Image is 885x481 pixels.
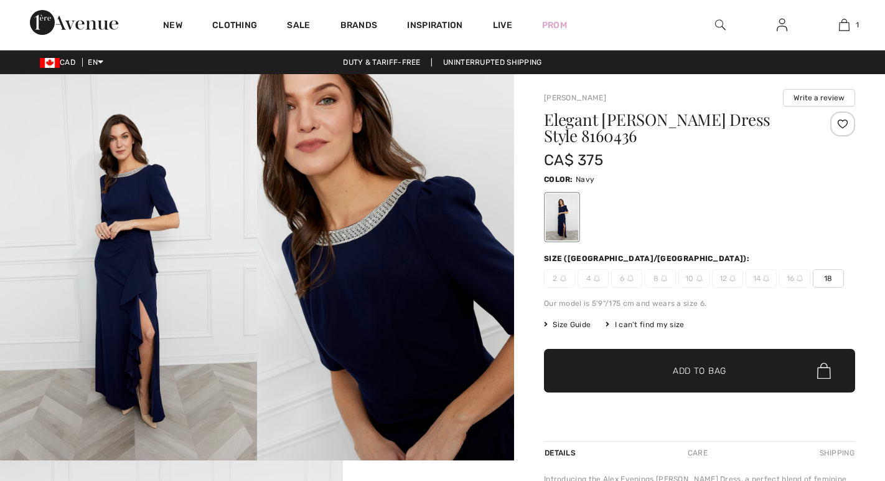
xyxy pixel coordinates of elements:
button: Add to Bag [544,349,855,393]
span: Inspiration [407,20,462,33]
div: I can't find my size [606,319,684,330]
span: 8 [645,269,676,288]
span: 10 [678,269,709,288]
div: Navy [546,194,578,240]
span: 14 [746,269,777,288]
span: Add to Bag [673,364,726,378]
img: ring-m.svg [696,275,703,282]
img: ring-m.svg [627,275,634,282]
img: Elegant Maxi Sheath Dress Style 8160436. 2 [257,74,514,460]
button: Write a review [783,89,855,107]
img: My Info [777,17,787,32]
div: Size ([GEOGRAPHIC_DATA]/[GEOGRAPHIC_DATA]): [544,253,752,264]
a: Clothing [212,20,257,33]
div: Our model is 5'9"/175 cm and wears a size 6. [544,298,855,309]
img: Canadian Dollar [40,58,60,68]
a: Prom [542,19,567,32]
a: Sign In [767,17,797,33]
img: Bag.svg [817,363,831,379]
img: ring-m.svg [560,275,566,282]
span: CAD [40,58,80,67]
img: ring-m.svg [763,275,769,282]
span: Navy [576,175,594,184]
img: My Bag [839,17,850,32]
a: Live [493,19,512,32]
div: Details [544,442,579,464]
div: Care [677,442,718,464]
a: Sale [287,20,310,33]
a: 1 [813,17,874,32]
span: 6 [611,269,642,288]
span: 16 [779,269,810,288]
span: Size Guide [544,319,591,330]
span: CA$ 375 [544,151,603,169]
a: New [163,20,182,33]
div: Shipping [817,442,855,464]
img: 1ère Avenue [30,10,118,35]
span: 18 [813,269,844,288]
span: 4 [578,269,609,288]
span: 2 [544,269,575,288]
span: 12 [712,269,743,288]
span: 1 [856,19,859,31]
span: EN [88,58,103,67]
a: Brands [340,20,378,33]
img: ring-m.svg [729,275,736,282]
h1: Elegant [PERSON_NAME] Dress Style 8160436 [544,112,803,144]
img: search the website [715,17,726,32]
span: Color: [544,175,573,184]
img: ring-m.svg [797,275,803,282]
img: ring-m.svg [661,275,667,282]
img: ring-m.svg [594,275,600,282]
a: [PERSON_NAME] [544,93,606,102]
